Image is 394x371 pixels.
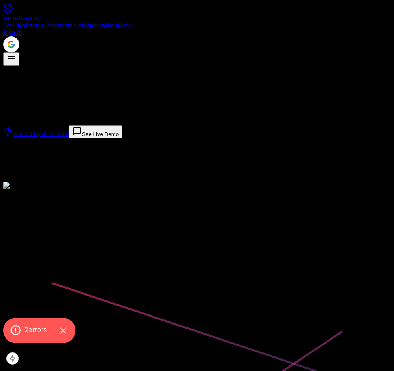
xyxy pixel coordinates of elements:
a: Docs [117,22,131,29]
h1: YELP AUTO RESPONDER [3,92,391,103]
a: Features [3,22,25,29]
span: AND [44,77,58,84]
p: The most advanced AI communication system that automatically responds to Yelp leads, generates cu... [3,111,391,119]
div: 2.5M+ [3,138,391,146]
span: 7-Days [25,130,44,137]
a: Auto-Respond [3,3,391,22]
div: Avg Response Time [3,175,391,182]
a: Testimonials [44,22,77,29]
a: Integration [77,22,105,29]
div: Responses Sent [3,146,391,153]
button: See Live Demo [69,125,122,138]
a: Start7-DaysFree Trial [3,130,69,137]
a: Sign In [3,29,22,36]
div: Response Rate [3,160,391,168]
a: Pricing [25,22,44,29]
a: Blog [105,22,117,29]
span: THUMBTACK [3,77,44,84]
div: < 5s [3,168,391,175]
span: AI-Powered Response Engine [13,70,91,77]
div: 100% [3,153,391,160]
div: Auto-Respond [3,15,391,22]
img: AI Neural Network Brain [3,182,76,189]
